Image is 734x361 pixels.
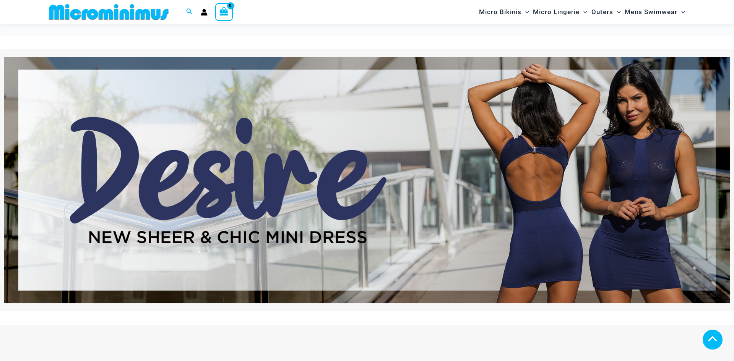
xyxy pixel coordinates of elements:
a: Account icon link [201,9,208,16]
span: Menu Toggle [580,2,587,22]
a: Micro BikinisMenu ToggleMenu Toggle [477,2,531,22]
span: Menu Toggle [613,2,621,22]
a: Mens SwimwearMenu ToggleMenu Toggle [623,2,687,22]
span: Menu Toggle [677,2,685,22]
span: Mens Swimwear [625,2,677,22]
a: View Shopping Cart, empty [215,3,233,21]
a: OutersMenu ToggleMenu Toggle [589,2,623,22]
img: MM SHOP LOGO FLAT [46,3,172,21]
a: Micro LingerieMenu ToggleMenu Toggle [531,2,589,22]
span: Micro Bikinis [479,2,521,22]
a: Search icon link [186,7,193,17]
span: Micro Lingerie [533,2,580,22]
img: Desire me Navy Dress [4,57,730,303]
span: Outers [591,2,613,22]
nav: Site Navigation [476,1,688,23]
span: Menu Toggle [521,2,529,22]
